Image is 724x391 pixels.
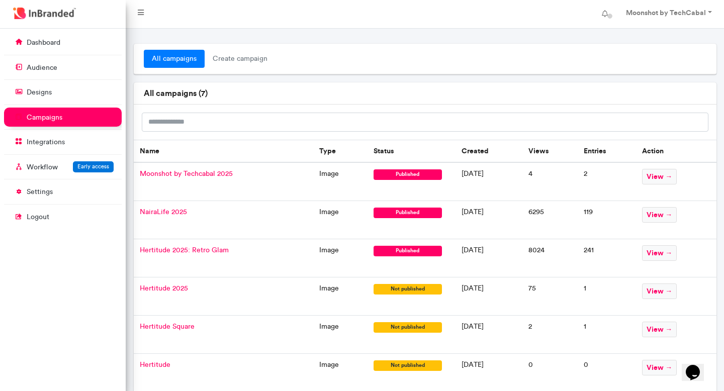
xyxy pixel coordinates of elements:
[11,5,78,22] img: InBranded Logo
[4,82,122,102] a: designs
[4,157,122,176] a: WorkflowEarly access
[456,239,523,277] td: [DATE]
[682,351,714,381] iframe: chat widget
[144,50,205,68] a: all campaigns
[636,140,716,162] th: Action
[4,33,122,52] a: dashboard
[374,360,442,371] span: not published
[4,182,122,201] a: settings
[456,140,523,162] th: Created
[140,246,229,254] span: Hertitude 2025: Retro Glam
[456,162,523,201] td: [DATE]
[374,284,442,295] span: not published
[642,360,677,375] span: view →
[313,162,368,201] td: image
[642,245,677,261] span: view →
[578,162,636,201] td: 2
[374,322,442,333] span: not published
[456,277,523,316] td: [DATE]
[642,169,677,184] span: view →
[27,187,53,197] p: settings
[4,108,122,127] a: campaigns
[313,201,368,239] td: image
[456,316,523,354] td: [DATE]
[374,246,442,256] span: published
[27,113,62,123] p: campaigns
[140,360,170,369] span: Hertitude
[616,4,720,24] a: Moonshot by TechCabal
[522,201,578,239] td: 6295
[134,140,314,162] th: Name
[27,162,58,172] p: Workflow
[456,201,523,239] td: [DATE]
[313,140,368,162] th: Type
[140,322,195,331] span: Hertitude Square
[4,132,122,151] a: integrations
[642,322,677,337] span: view →
[368,140,456,162] th: Status
[578,277,636,316] td: 1
[522,162,578,201] td: 4
[374,208,442,218] span: published
[522,277,578,316] td: 75
[374,169,442,180] span: published
[140,208,187,216] span: NairaLife 2025
[140,284,188,292] span: Hertitude 2025
[522,316,578,354] td: 2
[27,212,49,222] p: logout
[578,239,636,277] td: 241
[578,316,636,354] td: 1
[144,88,706,98] h6: all campaigns ( 7 )
[77,163,109,170] span: Early access
[27,137,65,147] p: integrations
[578,201,636,239] td: 119
[642,207,677,223] span: view →
[27,63,57,73] p: audience
[578,140,636,162] th: Entries
[313,316,368,354] td: image
[642,283,677,299] span: view →
[313,277,368,316] td: image
[27,87,52,97] p: designs
[522,140,578,162] th: Views
[626,8,706,17] strong: Moonshot by TechCabal
[313,239,368,277] td: image
[205,50,276,68] span: create campaign
[522,239,578,277] td: 8024
[27,38,60,48] p: dashboard
[4,58,122,77] a: audience
[140,169,233,178] span: Moonshot by Techcabal 2025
